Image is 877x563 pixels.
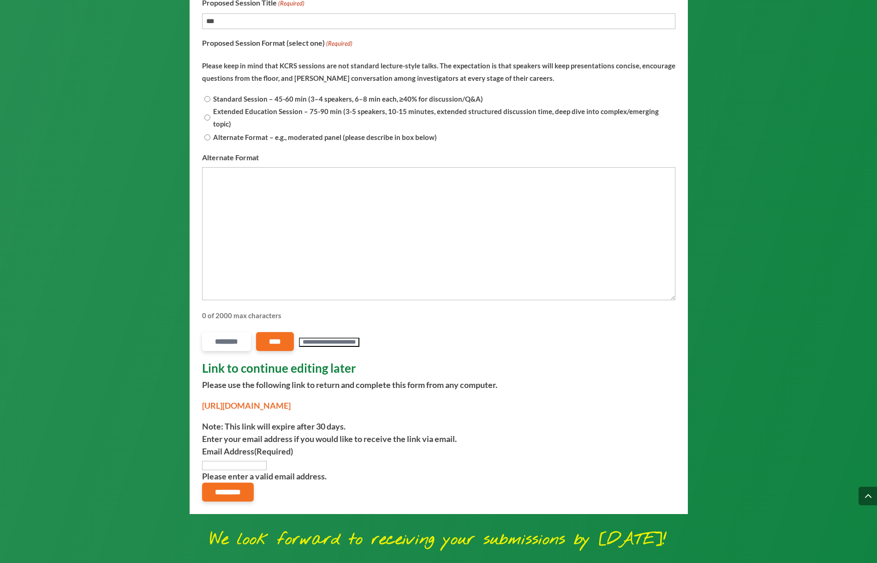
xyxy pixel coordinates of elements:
a: [URL][DOMAIN_NAME] [202,400,291,411]
legend: Proposed Session Format (select one) [202,36,352,50]
div: Please enter a valid email address. [202,470,675,483]
label: Extended Education Session – 75-90 min (3-5 speakers, 10-15 minutes, extended structured discussi... [213,105,672,130]
p: We look forward to receiving your submissions by [DATE]! [88,527,789,553]
label: Standard Session – 45-60 min (3–4 speakers, 6–8 min each, ≥40% for discussion/Q&A) [213,93,483,105]
p: Note: This link will expire after 30 days. Enter your email address if you would like to receive ... [202,420,675,445]
h2: Link to continue editing later [202,362,675,379]
div: Please keep in mind that KCRS sessions are not standard lecture-style talks. The expectation is t... [202,54,675,92]
label: Alternate Format – e.g., moderated panel (please describe in box below) [213,131,437,144]
label: Alternate Format [202,151,259,163]
div: 0 of 2000 max characters [202,303,675,322]
span: (Required) [325,37,352,50]
label: Email Address [202,446,293,456]
p: Please use the following link to return and complete this form from any computer. [202,379,675,400]
span: (Required) [254,446,293,456]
